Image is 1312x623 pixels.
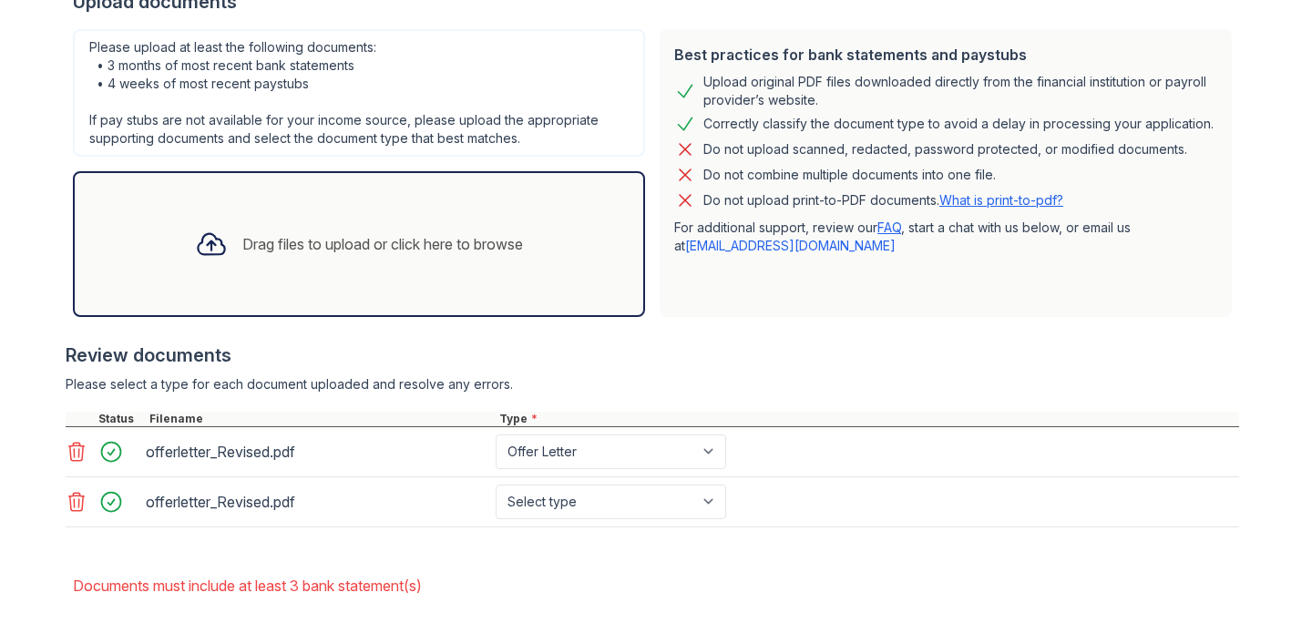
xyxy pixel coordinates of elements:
[877,220,901,235] a: FAQ
[703,191,1063,209] p: Do not upload print-to-PDF documents.
[674,44,1217,66] div: Best practices for bank statements and paystubs
[939,192,1063,208] a: What is print-to-pdf?
[66,342,1239,368] div: Review documents
[95,412,146,426] div: Status
[242,233,523,255] div: Drag files to upload or click here to browse
[66,375,1239,393] div: Please select a type for each document uploaded and resolve any errors.
[146,487,488,516] div: offerletter_Revised.pdf
[146,437,488,466] div: offerletter_Revised.pdf
[685,238,896,253] a: [EMAIL_ADDRESS][DOMAIN_NAME]
[674,219,1217,255] p: For additional support, review our , start a chat with us below, or email us at
[146,412,496,426] div: Filename
[703,138,1187,160] div: Do not upload scanned, redacted, password protected, or modified documents.
[703,113,1214,135] div: Correctly classify the document type to avoid a delay in processing your application.
[73,567,1239,604] li: Documents must include at least 3 bank statement(s)
[496,412,1239,426] div: Type
[703,73,1217,109] div: Upload original PDF files downloaded directly from the financial institution or payroll provider’...
[703,164,996,186] div: Do not combine multiple documents into one file.
[73,29,645,157] div: Please upload at least the following documents: • 3 months of most recent bank statements • 4 wee...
